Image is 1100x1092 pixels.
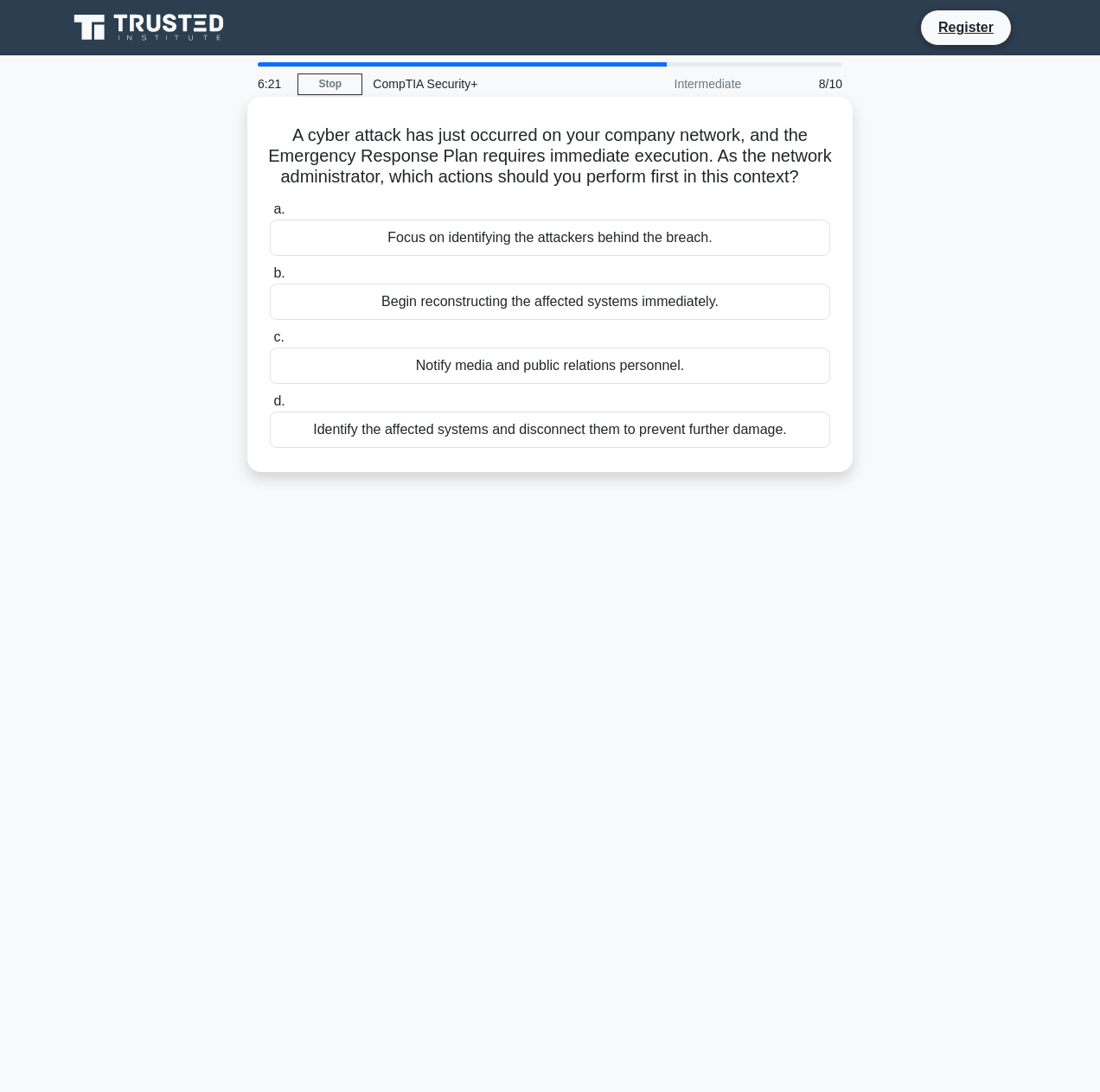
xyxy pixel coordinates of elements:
[270,284,830,320] div: Begin reconstructing the affected systems immediately.
[270,412,830,448] div: Identify the affected systems and disconnect them to prevent further damage.
[362,67,600,101] div: CompTIA Security+
[270,348,830,384] div: Notify media and public relations personnel.
[297,73,362,95] a: Stop
[600,67,751,101] div: Intermediate
[270,220,830,256] div: Focus on identifying the attackers behind the breach.
[751,67,853,101] div: 8/10
[268,125,832,188] h5: A cyber attack has just occurred on your company network, and the Emergency Response Plan require...
[928,16,1004,38] a: Register
[247,67,297,101] div: 6:21
[273,265,285,280] span: b.
[273,201,285,216] span: a.
[273,329,284,344] span: c.
[273,393,285,408] span: d.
